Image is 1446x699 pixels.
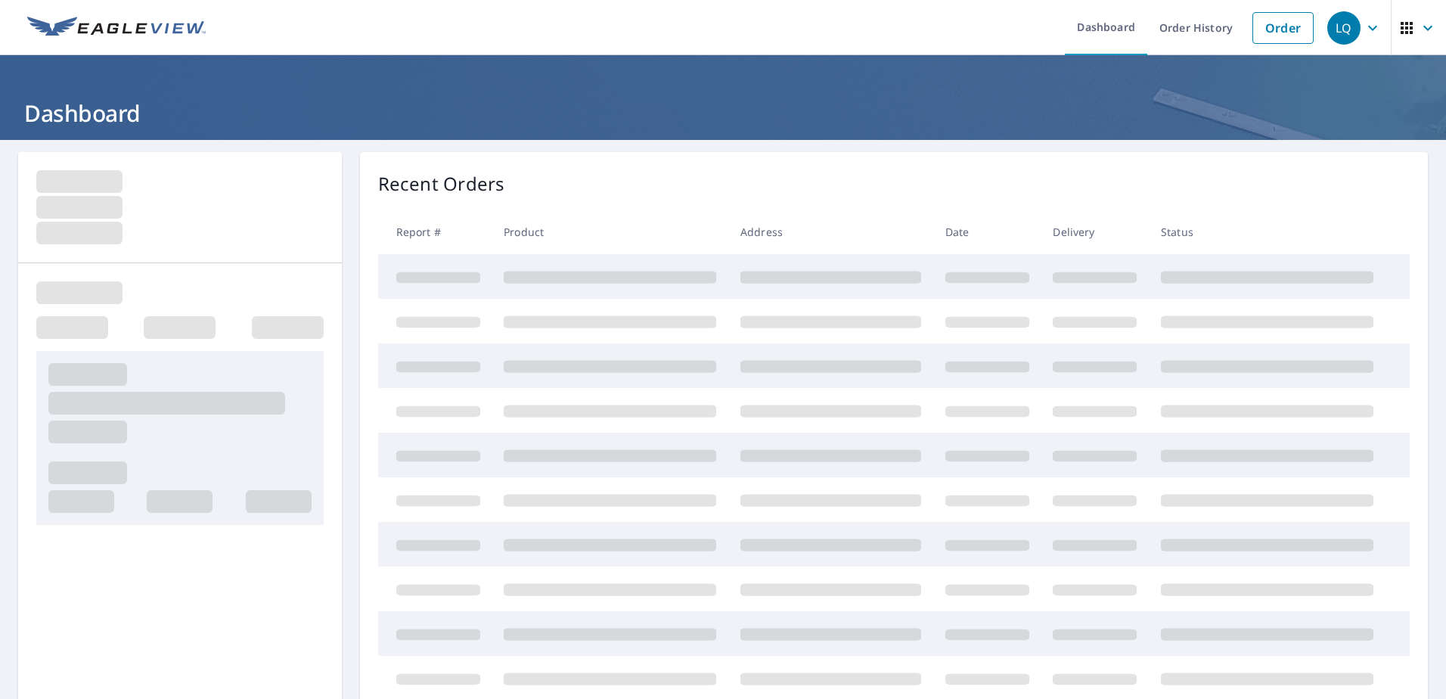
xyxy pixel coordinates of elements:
th: Delivery [1041,210,1149,254]
h1: Dashboard [18,98,1428,129]
th: Report # [378,210,492,254]
a: Order [1252,12,1314,44]
th: Address [728,210,933,254]
th: Status [1149,210,1385,254]
th: Date [933,210,1041,254]
div: LQ [1327,11,1361,45]
th: Product [492,210,728,254]
p: Recent Orders [378,170,505,197]
img: EV Logo [27,17,206,39]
